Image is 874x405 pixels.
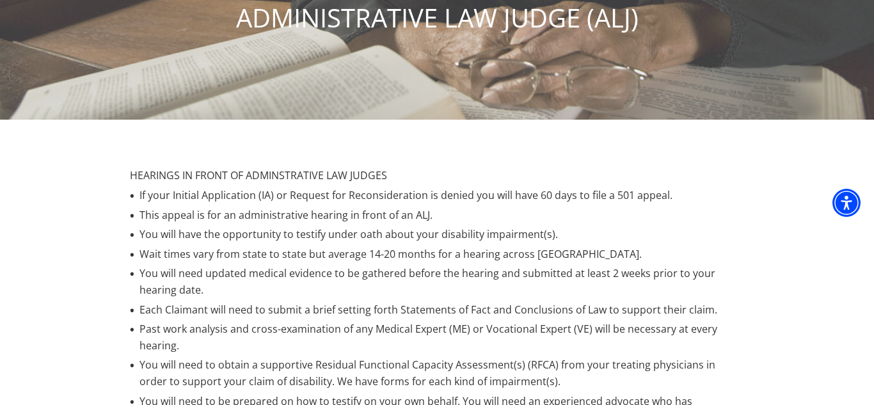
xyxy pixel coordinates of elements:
[130,302,134,319] div: •
[139,302,744,319] div: Each Claimant will need to submit a brief setting forth Statements of Fact and Conclusions of Law...
[832,189,861,217] div: Accessibility Menu
[130,266,134,283] div: •
[130,246,134,264] div: •
[130,168,744,184] div: HEARINGS IN FRONT OF ADMINSTRATIVE LAW JUDGES
[139,266,744,298] div: You will need updated medical evidence to be gathered before the hearing and submitted at least 2...
[139,321,744,354] div: Past work analysis and cross-examination of any Medical Expert (ME) or Vocational Expert (VE) wil...
[130,226,134,244] div: •
[139,357,744,390] div: You will need to obtain a supportive Residual Functional Capacity Assessment(s) (RFCA) from your ...
[130,357,134,374] div: •
[130,321,134,338] div: •
[139,246,744,263] div: Wait times vary from state to state but average 14-20 months for a hearing across [GEOGRAPHIC_DATA].
[139,226,744,243] div: You will have the opportunity to testify under oath about your disability impairment(s).
[139,187,744,204] div: If your Initial Application (IA) or Request for Reconsideration is denied you will have 60 days t...
[130,187,134,205] div: •
[139,207,744,224] div: This appeal is for an administrative hearing in front of an ALJ.
[130,207,134,225] div: •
